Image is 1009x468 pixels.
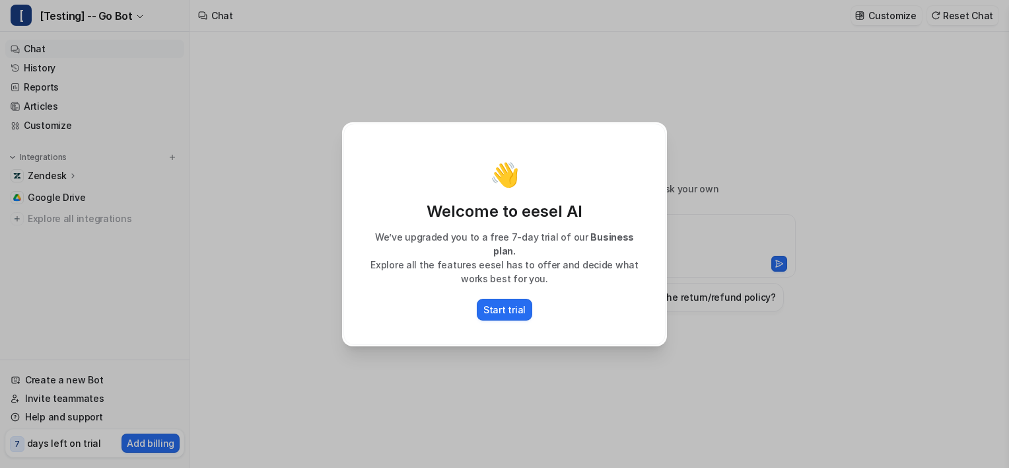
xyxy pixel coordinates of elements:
[357,258,652,286] p: Explore all the features eesel has to offer and decide what works best for you.
[477,299,532,321] button: Start trial
[357,230,652,258] p: We’ve upgraded you to a free 7-day trial of our
[483,303,526,317] p: Start trial
[357,201,652,222] p: Welcome to eesel AI
[490,161,520,188] p: 👋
